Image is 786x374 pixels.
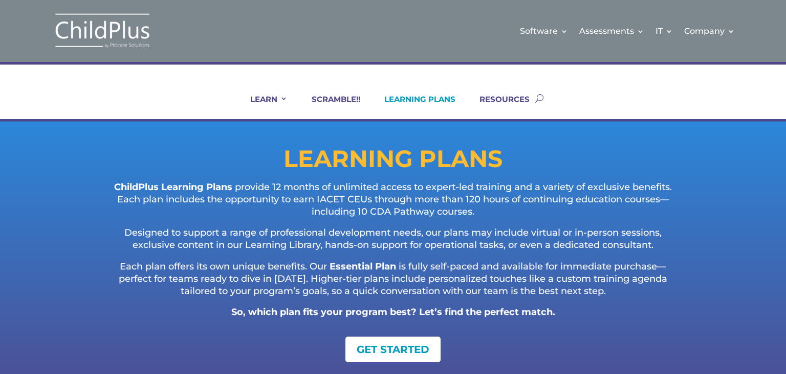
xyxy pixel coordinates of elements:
[345,337,441,362] a: GET STARTED
[231,306,555,318] strong: So, which plan fits your program best? Let’s find the perfect match.
[237,94,288,119] a: LEARN
[520,10,568,52] a: Software
[106,261,680,306] p: Each plan offers its own unique benefits. Our is fully self-paced and available for immediate pur...
[579,10,644,52] a: Assessments
[299,94,360,119] a: SCRAMBLE!!
[106,181,680,227] p: provide 12 months of unlimited access to expert-led training and a variety of exclusive benefits....
[467,94,530,119] a: RESOURCES
[65,147,720,176] h1: LEARNING PLANS
[114,181,232,193] strong: ChildPlus Learning Plans
[684,10,735,52] a: Company
[372,94,455,119] a: LEARNING PLANS
[656,10,673,52] a: IT
[330,261,396,272] strong: Essential Plan
[106,227,680,261] p: Designed to support a range of professional development needs, our plans may include virtual or i...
